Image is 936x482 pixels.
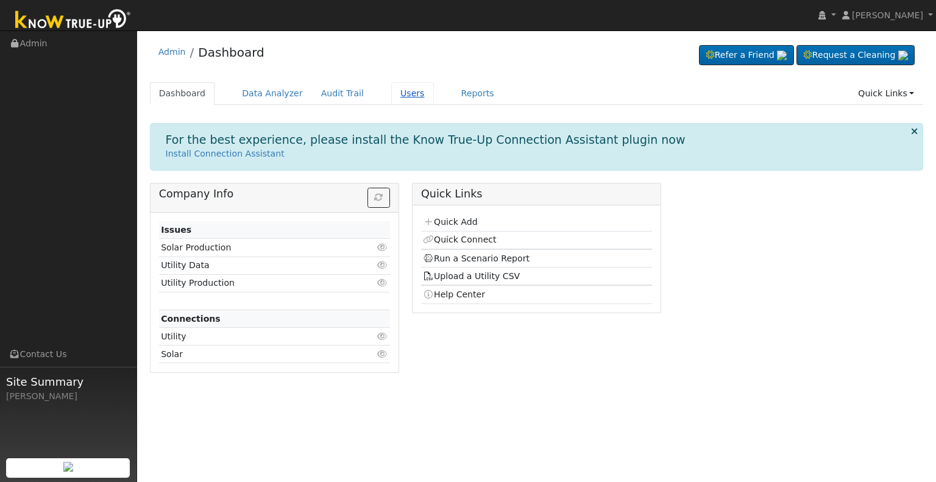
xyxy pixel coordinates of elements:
a: Quick Connect [423,235,496,244]
i: Click to view [377,332,388,341]
i: Click to view [377,278,388,287]
span: [PERSON_NAME] [852,10,923,20]
img: retrieve [777,51,787,60]
div: [PERSON_NAME] [6,390,130,403]
td: Utility Production [159,274,353,292]
h5: Quick Links [421,188,652,200]
a: Data Analyzer [233,82,312,105]
a: Reports [452,82,503,105]
strong: Issues [161,225,191,235]
span: Site Summary [6,374,130,390]
a: Dashboard [150,82,215,105]
a: Admin [158,47,186,57]
a: Audit Trail [312,82,373,105]
a: Quick Add [423,217,477,227]
a: Quick Links [849,82,923,105]
td: Utility [159,328,353,346]
a: Run a Scenario Report [423,253,530,263]
td: Solar Production [159,239,353,257]
i: Click to view [377,243,388,252]
img: retrieve [898,51,908,60]
a: Help Center [423,289,485,299]
a: Refer a Friend [699,45,794,66]
h5: Company Info [159,188,390,200]
a: Dashboard [198,45,264,60]
img: Know True-Up [9,7,137,34]
i: Click to view [377,261,388,269]
td: Solar [159,346,353,363]
img: retrieve [63,462,73,472]
a: Request a Cleaning [796,45,915,66]
a: Users [391,82,434,105]
td: Utility Data [159,257,353,274]
a: Install Connection Assistant [166,149,285,158]
a: Upload a Utility CSV [423,271,520,281]
i: Click to view [377,350,388,358]
h1: For the best experience, please install the Know True-Up Connection Assistant plugin now [166,133,686,147]
strong: Connections [161,314,221,324]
